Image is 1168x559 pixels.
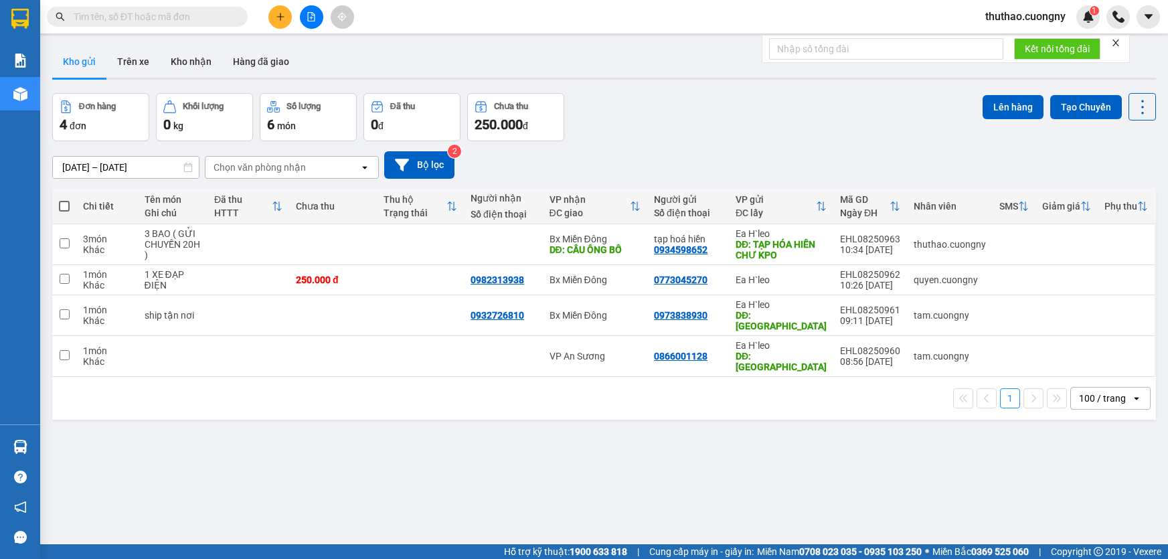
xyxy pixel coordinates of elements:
[214,194,272,205] div: Đã thu
[993,189,1035,224] th: Toggle SortBy
[11,9,29,29] img: logo-vxr
[983,95,1044,119] button: Lên hàng
[260,93,357,141] button: Số lượng6món
[214,208,272,218] div: HTTT
[637,544,639,559] span: |
[494,102,528,111] div: Chưa thu
[173,121,183,131] span: kg
[1092,6,1096,15] span: 1
[145,310,201,321] div: ship tận nơi
[1014,38,1100,60] button: Kết nối tổng đài
[736,310,827,331] div: DĐ: Cầu krôngbuk
[52,46,106,78] button: Kho gửi
[914,310,986,321] div: tam.cuongny
[448,145,461,158] sup: 2
[1090,6,1099,15] sup: 1
[296,201,370,212] div: Chưa thu
[145,194,201,205] div: Tên món
[145,269,201,291] div: 1 XE ĐẠP ĐIỆN
[74,9,232,24] input: Tìm tên, số ĐT hoặc mã đơn
[736,299,827,310] div: Ea H`leo
[207,189,289,224] th: Toggle SortBy
[14,531,27,544] span: message
[337,12,347,21] span: aim
[13,87,27,101] img: warehouse-icon
[550,194,630,205] div: VP nhận
[736,274,827,285] div: Ea H`leo
[83,345,131,356] div: 1 món
[331,5,354,29] button: aim
[550,274,641,285] div: Bx Miền Đông
[840,280,900,291] div: 10:26 [DATE]
[840,315,900,326] div: 09:11 [DATE]
[83,280,131,291] div: Khác
[1082,11,1094,23] img: icon-new-feature
[1098,189,1155,224] th: Toggle SortBy
[840,305,900,315] div: EHL08250961
[268,5,292,29] button: plus
[1039,544,1041,559] span: |
[83,315,131,326] div: Khác
[654,244,707,255] div: 0934598652
[160,46,222,78] button: Kho nhận
[471,310,524,321] div: 0932726810
[296,274,370,285] div: 250.000 đ
[840,208,890,218] div: Ngày ĐH
[214,161,306,174] div: Chọn văn phòng nhận
[1079,392,1126,405] div: 100 / trang
[183,102,224,111] div: Khối lượng
[384,194,447,205] div: Thu hộ
[736,340,827,351] div: Ea H`leo
[14,501,27,513] span: notification
[932,544,1029,559] span: Miền Bắc
[276,12,285,21] span: plus
[914,201,986,212] div: Nhân viên
[975,8,1076,25] span: thuthao.cuongny
[145,228,201,260] div: 3 BAO ( GỬI CHUYẾN 20H )
[1000,388,1020,408] button: 1
[550,244,641,255] div: DĐ: CẦU ÔNG BỐ
[471,274,524,285] div: 0982313938
[840,345,900,356] div: EHL08250960
[914,351,986,362] div: tam.cuongny
[384,208,447,218] div: Trạng thái
[156,93,253,141] button: Khối lượng0kg
[83,201,131,212] div: Chi tiết
[736,194,816,205] div: VP gửi
[1050,95,1122,119] button: Tạo Chuyến
[222,46,300,78] button: Hàng đã giao
[550,310,641,321] div: Bx Miền Đông
[925,549,929,554] span: ⚪️
[1035,189,1098,224] th: Toggle SortBy
[1143,11,1155,23] span: caret-down
[523,121,528,131] span: đ
[378,121,384,131] span: đ
[286,102,321,111] div: Số lượng
[999,201,1018,212] div: SMS
[300,5,323,29] button: file-add
[384,151,454,179] button: Bộ lọc
[471,209,535,220] div: Số điện thoại
[654,208,722,218] div: Số điện thoại
[1042,201,1080,212] div: Giảm giá
[840,269,900,280] div: EHL08250962
[840,234,900,244] div: EHL08250963
[83,234,131,244] div: 3 món
[543,189,647,224] th: Toggle SortBy
[550,208,630,218] div: ĐC giao
[799,546,922,557] strong: 0708 023 035 - 0935 103 250
[267,116,274,133] span: 6
[83,244,131,255] div: Khác
[163,116,171,133] span: 0
[277,121,296,131] span: món
[467,93,564,141] button: Chưa thu250.000đ
[654,310,707,321] div: 0973838930
[307,12,316,21] span: file-add
[79,102,116,111] div: Đơn hàng
[504,544,627,559] span: Hỗ trợ kỹ thuật:
[14,471,27,483] span: question-circle
[840,356,900,367] div: 08:56 [DATE]
[570,546,627,557] strong: 1900 633 818
[53,157,199,178] input: Select a date range.
[1025,42,1090,56] span: Kết nối tổng đài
